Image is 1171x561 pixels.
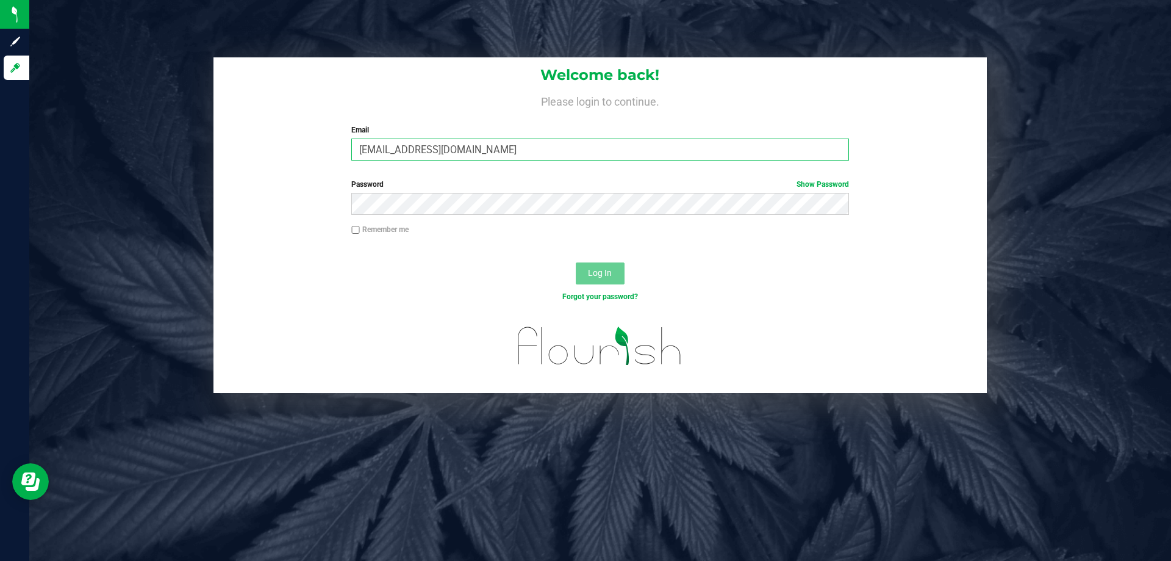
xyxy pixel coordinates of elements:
[588,268,612,278] span: Log In
[351,180,384,189] span: Password
[562,292,638,301] a: Forgot your password?
[9,35,21,48] inline-svg: Sign up
[351,125,848,136] label: Email
[9,62,21,74] inline-svg: Log in
[351,226,360,234] input: Remember me
[503,315,697,377] img: flourish_logo.svg
[213,67,987,83] h1: Welcome back!
[213,93,987,107] h4: Please login to continue.
[576,262,625,284] button: Log In
[797,180,849,189] a: Show Password
[351,224,409,235] label: Remember me
[12,463,49,500] iframe: Resource center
